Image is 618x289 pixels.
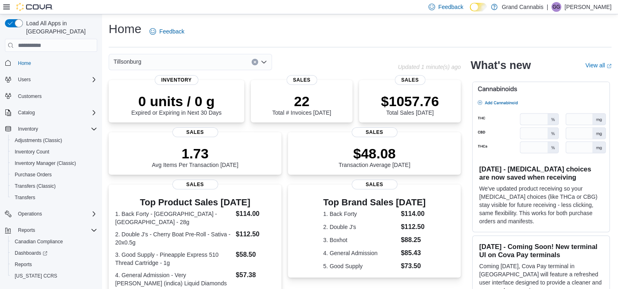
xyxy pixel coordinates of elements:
button: Clear input [252,59,258,65]
button: Home [2,57,100,69]
span: Inventory [15,124,97,134]
a: [US_STATE] CCRS [11,271,60,281]
a: Adjustments (Classic) [11,136,65,145]
h3: [DATE] - [MEDICAL_DATA] choices are now saved when receiving [479,165,603,181]
dd: $112.50 [236,229,275,239]
dt: 3. Boxhot [323,236,397,244]
span: Reports [15,225,97,235]
img: Cova [16,3,53,11]
span: Dashboards [15,250,47,256]
button: Inventory Count [8,146,100,158]
button: Users [15,75,34,84]
button: Inventory [15,124,41,134]
span: Reports [15,261,32,268]
p: 22 [272,93,331,109]
span: GG [553,2,560,12]
span: Adjustments (Classic) [15,137,62,144]
span: Sales [286,75,317,85]
h3: [DATE] - Coming Soon! New terminal UI on Cova Pay terminals [479,242,603,259]
a: View allExternal link [585,62,611,69]
h3: Top Brand Sales [DATE] [323,198,426,207]
a: Canadian Compliance [11,237,66,247]
span: Dashboards [11,248,97,258]
svg: External link [607,64,611,69]
span: Sales [172,180,218,189]
dt: 1. Back Forty [323,210,397,218]
span: Reports [18,227,35,233]
button: Transfers (Classic) [8,180,100,192]
button: Operations [15,209,45,219]
a: Home [15,58,34,68]
span: Inventory Manager (Classic) [15,160,76,167]
span: Customers [15,91,97,101]
dd: $57.38 [236,270,275,280]
span: Sales [352,127,397,137]
span: Transfers [11,193,97,202]
button: Inventory [2,123,100,135]
span: Purchase Orders [15,171,52,178]
span: Operations [15,209,97,219]
dd: $88.25 [401,235,426,245]
dt: 2. Double J's [323,223,397,231]
dd: $73.50 [401,261,426,271]
div: Total Sales [DATE] [381,93,439,116]
button: Inventory Manager (Classic) [8,158,100,169]
span: Washington CCRS [11,271,97,281]
span: Users [15,75,97,84]
span: Operations [18,211,42,217]
dt: 1. Back Forty - [GEOGRAPHIC_DATA] - [GEOGRAPHIC_DATA] - 28g [115,210,232,226]
span: Sales [172,127,218,137]
button: Catalog [2,107,100,118]
span: Catalog [15,108,97,118]
span: Canadian Compliance [15,238,63,245]
span: Feedback [438,3,463,11]
span: Inventory [18,126,38,132]
span: [US_STATE] CCRS [15,273,57,279]
p: 0 units / 0 g [132,93,222,109]
a: Dashboards [11,248,51,258]
span: Inventory Count [11,147,97,157]
a: Inventory Manager (Classic) [11,158,79,168]
span: Adjustments (Classic) [11,136,97,145]
span: Sales [352,180,397,189]
button: Transfers [8,192,100,203]
p: Updated 1 minute(s) ago [398,64,461,70]
span: Reports [11,260,97,269]
span: Catalog [18,109,35,116]
span: Customers [18,93,42,100]
button: Reports [15,225,38,235]
p: $48.08 [339,145,411,162]
p: [PERSON_NAME] [564,2,611,12]
span: Transfers (Classic) [15,183,56,189]
button: Reports [2,225,100,236]
a: Feedback [146,23,187,40]
span: Inventory Count [15,149,49,155]
span: Inventory Manager (Classic) [11,158,97,168]
dd: $112.50 [401,222,426,232]
a: Dashboards [8,247,100,259]
button: Reports [8,259,100,270]
p: Grand Cannabis [502,2,543,12]
dd: $114.00 [401,209,426,219]
span: Transfers [15,194,35,201]
a: Transfers (Classic) [11,181,59,191]
dt: 2. Double J's - Cherry Boat Pre-Roll - Sativa - 20x0.5g [115,230,232,247]
h3: Top Product Sales [DATE] [115,198,275,207]
span: Transfers (Classic) [11,181,97,191]
button: Users [2,74,100,85]
span: Home [15,58,97,68]
p: $1057.76 [381,93,439,109]
div: Total # Invoices [DATE] [272,93,331,116]
button: Catalog [15,108,38,118]
a: Reports [11,260,35,269]
span: Home [18,60,31,67]
span: Feedback [159,27,184,36]
span: Canadian Compliance [11,237,97,247]
dt: 5. Good Supply [323,262,397,270]
button: [US_STATE] CCRS [8,270,100,282]
dd: $85.43 [401,248,426,258]
span: Tillsonburg [114,57,141,67]
button: Adjustments (Classic) [8,135,100,146]
dd: $58.50 [236,250,275,260]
